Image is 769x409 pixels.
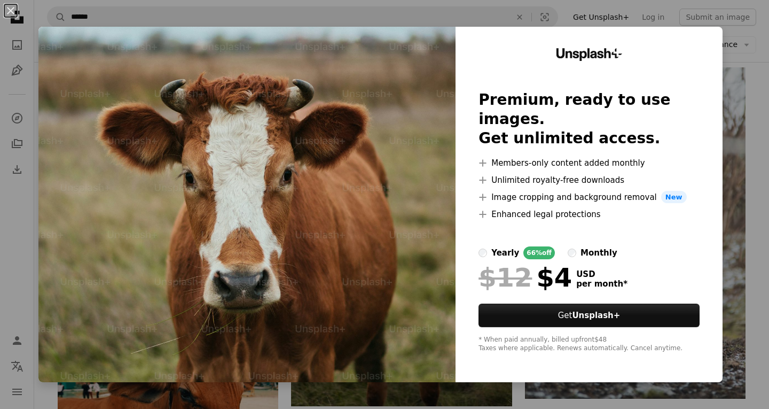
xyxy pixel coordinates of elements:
[491,246,519,259] div: yearly
[576,279,627,289] span: per month *
[478,336,700,353] div: * When paid annually, billed upfront $48 Taxes where applicable. Renews automatically. Cancel any...
[572,311,620,320] strong: Unsplash+
[580,246,617,259] div: monthly
[478,157,700,169] li: Members-only content added monthly
[576,269,627,279] span: USD
[478,191,700,204] li: Image cropping and background removal
[478,304,700,327] button: GetUnsplash+
[478,249,487,257] input: yearly66%off
[568,249,576,257] input: monthly
[478,174,700,187] li: Unlimited royalty-free downloads
[478,90,700,148] h2: Premium, ready to use images. Get unlimited access.
[478,208,700,221] li: Enhanced legal protections
[661,191,687,204] span: New
[478,264,572,291] div: $4
[478,264,532,291] span: $12
[523,246,555,259] div: 66% off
